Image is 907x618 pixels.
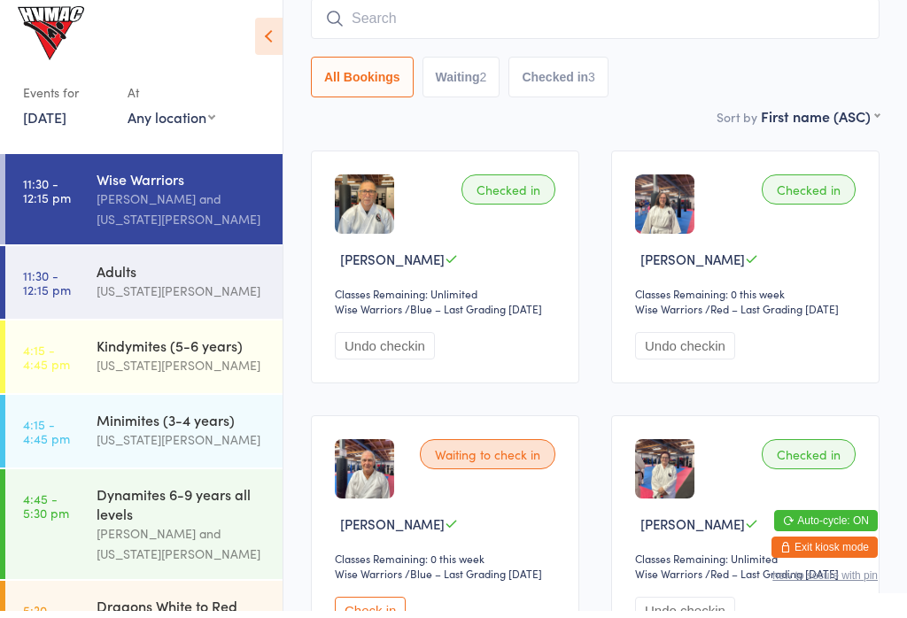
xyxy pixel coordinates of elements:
[762,182,856,212] div: Checked in
[588,77,595,91] div: 3
[97,288,267,308] div: [US_STATE][PERSON_NAME]
[97,491,267,530] div: Dynamites 6-9 years all levels
[771,544,878,565] button: Exit kiosk mode
[23,275,71,304] time: 11:30 - 12:15 pm
[335,573,402,588] div: Wise Warriors
[335,558,561,573] div: Classes Remaining: 0 this week
[340,521,445,540] span: [PERSON_NAME]
[97,343,267,362] div: Kindymites (5-6 years)
[405,573,542,588] span: / Blue – Last Grading [DATE]
[23,183,71,212] time: 11:30 - 12:15 pm
[97,436,267,457] div: [US_STATE][PERSON_NAME]
[5,253,283,326] a: 11:30 -12:15 pmAdults[US_STATE][PERSON_NAME]
[335,308,402,323] div: Wise Warriors
[635,573,702,588] div: Wise Warriors
[635,182,694,241] img: image1729756570.png
[23,114,66,134] a: [DATE]
[335,182,394,241] img: image1697008850.png
[97,530,267,571] div: [PERSON_NAME] and [US_STATE][PERSON_NAME]
[635,293,861,308] div: Classes Remaining: 0 this week
[18,13,84,67] img: Hunter Valley Martial Arts Centre Morisset
[5,161,283,251] a: 11:30 -12:15 pmWise Warriors[PERSON_NAME] and [US_STATE][PERSON_NAME]
[762,446,856,476] div: Checked in
[23,350,70,378] time: 4:15 - 4:45 pm
[128,85,215,114] div: At
[23,85,110,114] div: Events for
[97,196,267,236] div: [PERSON_NAME] and [US_STATE][PERSON_NAME]
[5,402,283,475] a: 4:15 -4:45 pmMinimites (3-4 years)[US_STATE][PERSON_NAME]
[640,257,745,275] span: [PERSON_NAME]
[640,521,745,540] span: [PERSON_NAME]
[335,293,561,308] div: Classes Remaining: Unlimited
[420,446,555,476] div: Waiting to check in
[508,64,609,104] button: Checked in3
[97,417,267,436] div: Minimites (3-4 years)
[635,446,694,506] img: image1723017685.png
[97,176,267,196] div: Wise Warriors
[335,446,394,506] img: image1713338795.png
[335,339,435,367] button: Undo checkin
[97,362,267,382] div: [US_STATE][PERSON_NAME]
[128,114,215,134] div: Any location
[23,424,70,452] time: 4:15 - 4:45 pm
[311,5,880,46] input: Search
[772,576,878,589] button: how to secure with pin
[340,257,445,275] span: [PERSON_NAME]
[635,308,702,323] div: Wise Warriors
[635,339,735,367] button: Undo checkin
[311,64,414,104] button: All Bookings
[97,268,267,288] div: Adults
[717,115,757,133] label: Sort by
[23,498,69,527] time: 4:45 - 5:30 pm
[635,558,861,573] div: Classes Remaining: Unlimited
[5,328,283,400] a: 4:15 -4:45 pmKindymites (5-6 years)[US_STATE][PERSON_NAME]
[461,182,555,212] div: Checked in
[405,308,542,323] span: / Blue – Last Grading [DATE]
[480,77,487,91] div: 2
[705,308,839,323] span: / Red – Last Grading [DATE]
[774,517,878,538] button: Auto-cycle: ON
[422,64,500,104] button: Waiting2
[5,476,283,586] a: 4:45 -5:30 pmDynamites 6-9 years all levels[PERSON_NAME] and [US_STATE][PERSON_NAME]
[761,113,880,133] div: First name (ASC)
